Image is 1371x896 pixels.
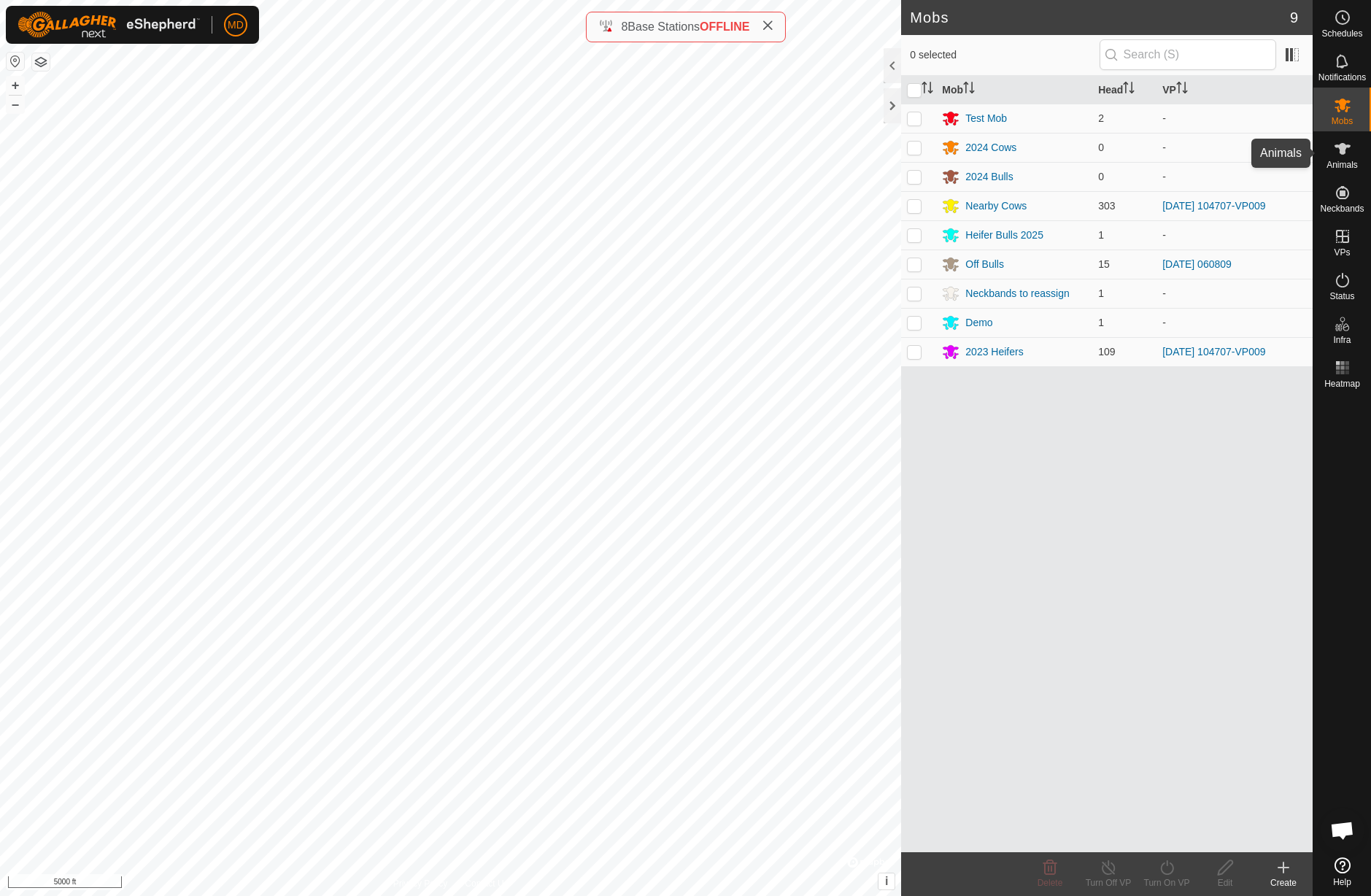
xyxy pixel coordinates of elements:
[1098,346,1115,358] span: 109
[1324,379,1360,388] span: Heatmap
[965,111,1007,126] div: Test Mob
[965,169,1013,185] div: 2024 Bulls
[965,344,1023,360] div: 2023 Heifers
[1254,876,1313,889] div: Create
[936,76,1092,104] th: Mob
[1162,200,1265,212] a: [DATE] 104707-VP009
[1321,29,1362,38] span: Schedules
[1162,258,1232,270] a: [DATE] 060809
[1321,808,1364,852] div: Open chat
[1098,258,1110,270] span: 15
[1318,73,1366,82] span: Notifications
[700,20,749,33] span: OFFLINE
[1313,851,1371,892] a: Help
[1098,171,1104,182] span: 0
[1156,279,1313,308] td: -
[1092,76,1156,104] th: Head
[1290,7,1298,28] span: 9
[1038,878,1063,888] span: Delete
[1156,104,1313,133] td: -
[1329,292,1354,301] span: Status
[922,84,933,96] p-sorticon: Activate to sort
[1334,248,1350,257] span: VPs
[627,20,700,33] span: Base Stations
[1333,336,1351,344] span: Infra
[1098,317,1104,328] span: 1
[465,877,508,890] a: Contact Us
[1176,84,1188,96] p-sorticon: Activate to sort
[1100,39,1276,70] input: Search (S)
[1156,220,1313,250] td: -
[963,84,975,96] p-sorticon: Activate to sort
[965,198,1027,214] div: Nearby Cows
[1098,142,1104,153] span: 0
[965,315,992,331] div: Demo
[621,20,627,33] span: 8
[1098,287,1104,299] span: 1
[910,9,1290,26] h2: Mobs
[7,77,24,94] button: +
[228,18,244,33] span: MD
[1162,346,1265,358] a: [DATE] 104707-VP009
[1138,876,1196,889] div: Turn On VP
[7,53,24,70] button: Reset Map
[32,53,50,71] button: Map Layers
[1320,204,1364,213] span: Neckbands
[1156,76,1313,104] th: VP
[910,47,1099,63] span: 0 selected
[1156,133,1313,162] td: -
[1123,84,1135,96] p-sorticon: Activate to sort
[965,140,1016,155] div: 2024 Cows
[1156,162,1313,191] td: -
[393,877,448,890] a: Privacy Policy
[1098,229,1104,241] span: 1
[1332,117,1353,125] span: Mobs
[1156,308,1313,337] td: -
[1333,878,1351,887] span: Help
[18,12,200,38] img: Gallagher Logo
[1098,200,1115,212] span: 303
[1196,876,1254,889] div: Edit
[7,96,24,113] button: –
[965,286,1069,301] div: Neckbands to reassign
[965,228,1043,243] div: Heifer Bulls 2025
[965,257,1004,272] div: Off Bulls
[1098,112,1104,124] span: 2
[885,875,888,887] span: i
[878,873,895,889] button: i
[1079,876,1138,889] div: Turn Off VP
[1326,161,1358,169] span: Animals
